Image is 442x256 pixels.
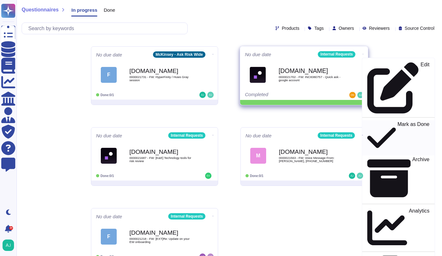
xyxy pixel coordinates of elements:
[96,133,122,138] span: No due date
[369,26,390,30] span: Reviewers
[207,92,214,98] img: user
[245,52,271,57] span: No due date
[412,157,430,200] p: Archive
[9,226,13,230] div: 9+
[279,149,342,155] b: [DOMAIN_NAME]
[129,149,193,155] b: [DOMAIN_NAME]
[96,52,122,57] span: No due date
[318,51,356,57] div: Internal Requests
[357,173,363,179] img: user
[22,7,59,12] span: Questionnaires
[250,174,263,178] span: Done: 0/1
[101,67,117,83] div: F
[153,51,205,58] div: McKinsey - Ask Risk Wide
[101,229,117,245] div: F
[205,173,211,179] img: user
[245,133,272,138] span: No due date
[421,62,430,114] p: Edit
[129,75,193,82] span: 0000021731 - FW: HyperFinity / Huws Gray session
[349,92,356,98] img: user
[397,122,430,154] p: Mark as Done
[129,230,193,236] b: [DOMAIN_NAME]
[1,238,18,252] button: user
[362,155,435,201] a: Archive
[314,26,324,30] span: Tags
[100,174,114,178] span: Done: 0/1
[129,156,193,162] span: 0000021687 - FW: [K&E] Technology tools for risk review
[339,26,354,30] span: Owners
[362,120,435,155] a: Mark as Done
[405,26,434,30] span: Source Control
[282,26,299,30] span: Products
[129,68,193,74] b: [DOMAIN_NAME]
[168,132,205,139] div: Internal Requests
[25,23,187,34] input: Search by keywords
[245,92,324,98] div: Completed
[199,92,206,98] img: user
[279,68,343,74] b: [DOMAIN_NAME]
[71,8,97,12] span: In progress
[104,8,115,12] span: Done
[279,75,343,82] span: 0000021702 - FW: INC8380757 - Quick ask - google account
[101,148,117,164] img: Logo
[318,132,355,139] div: Internal Requests
[362,207,435,249] a: Analytics
[279,156,342,162] span: 0000021563 - FW: Voice Message From: [PERSON_NAME], [PHONE_NUMBER]
[100,93,114,97] span: Done: 0/1
[357,92,364,98] img: user
[168,213,205,220] div: Internal Requests
[250,148,266,164] div: M
[129,237,193,243] span: 0000021218 - FW: [EXT]Re: Update on your EW onboarding
[250,67,266,83] img: Logo
[362,61,435,115] a: Edit
[96,214,122,219] span: No due date
[409,208,430,248] p: Analytics
[3,240,14,251] img: user
[349,173,355,179] img: user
